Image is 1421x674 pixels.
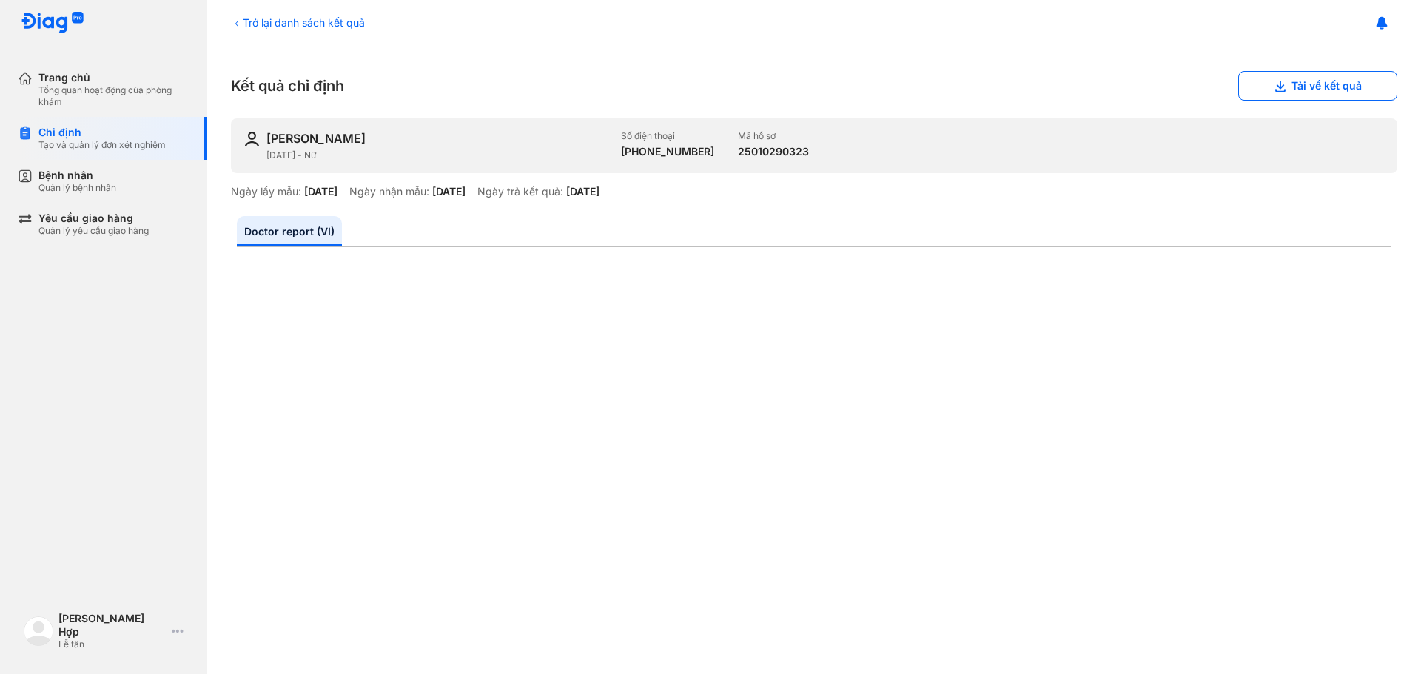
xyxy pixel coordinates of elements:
[432,185,466,198] div: [DATE]
[266,130,366,146] div: [PERSON_NAME]
[738,145,809,158] div: 25010290323
[38,225,149,237] div: Quản lý yêu cầu giao hàng
[621,130,714,142] div: Số điện thoại
[24,616,53,646] img: logo
[243,130,261,148] img: user-icon
[38,212,149,225] div: Yêu cầu giao hàng
[738,130,809,142] div: Mã hồ sơ
[621,145,714,158] div: [PHONE_NUMBER]
[1238,71,1397,101] button: Tải về kết quả
[38,169,116,182] div: Bệnh nhân
[231,71,1397,101] div: Kết quả chỉ định
[38,182,116,194] div: Quản lý bệnh nhân
[21,12,84,35] img: logo
[231,15,365,30] div: Trở lại danh sách kết quả
[58,638,166,650] div: Lễ tân
[231,185,301,198] div: Ngày lấy mẫu:
[566,185,599,198] div: [DATE]
[58,612,166,638] div: [PERSON_NAME] Hợp
[237,216,342,246] a: Doctor report (VI)
[38,84,189,108] div: Tổng quan hoạt động của phòng khám
[349,185,429,198] div: Ngày nhận mẫu:
[266,149,609,161] div: [DATE] - Nữ
[38,71,189,84] div: Trang chủ
[304,185,337,198] div: [DATE]
[38,139,166,151] div: Tạo và quản lý đơn xét nghiệm
[477,185,563,198] div: Ngày trả kết quả:
[38,126,166,139] div: Chỉ định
